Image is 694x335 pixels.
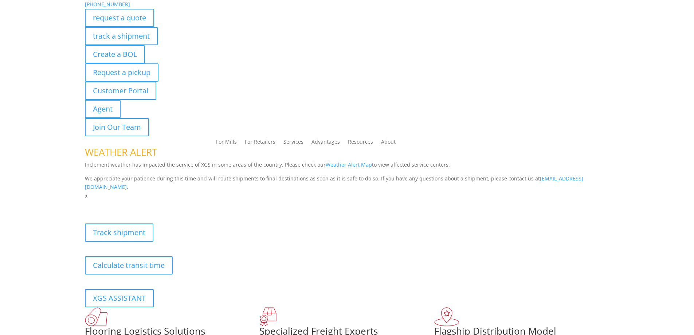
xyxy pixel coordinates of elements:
a: Create a BOL [85,45,145,63]
b: Visibility, transparency, and control for your entire supply chain. [85,201,247,208]
img: xgs-icon-total-supply-chain-intelligence-red [85,307,107,326]
p: Inclement weather has impacted the service of XGS in some areas of the country. Please check our ... [85,160,609,174]
a: For Retailers [245,139,275,147]
a: For Mills [216,139,237,147]
a: Request a pickup [85,63,158,82]
a: About [381,139,396,147]
a: Services [283,139,303,147]
p: We appreciate your patience during this time and will route shipments to final destinations as so... [85,174,609,192]
a: Resources [348,139,373,147]
a: track a shipment [85,27,158,45]
a: request a quote [85,9,154,27]
a: Customer Portal [85,82,156,100]
a: Track shipment [85,223,153,242]
p: x [85,191,609,200]
a: Agent [85,100,121,118]
a: Calculate transit time [85,256,173,274]
a: Advantages [311,139,340,147]
img: xgs-icon-focused-on-flooring-red [259,307,277,326]
span: WEATHER ALERT [85,145,157,159]
a: [PHONE_NUMBER] [85,1,130,8]
a: Join Our Team [85,118,149,136]
img: xgs-icon-flagship-distribution-model-red [434,307,459,326]
a: Weather Alert Map [326,161,372,168]
a: XGS ASSISTANT [85,289,154,307]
